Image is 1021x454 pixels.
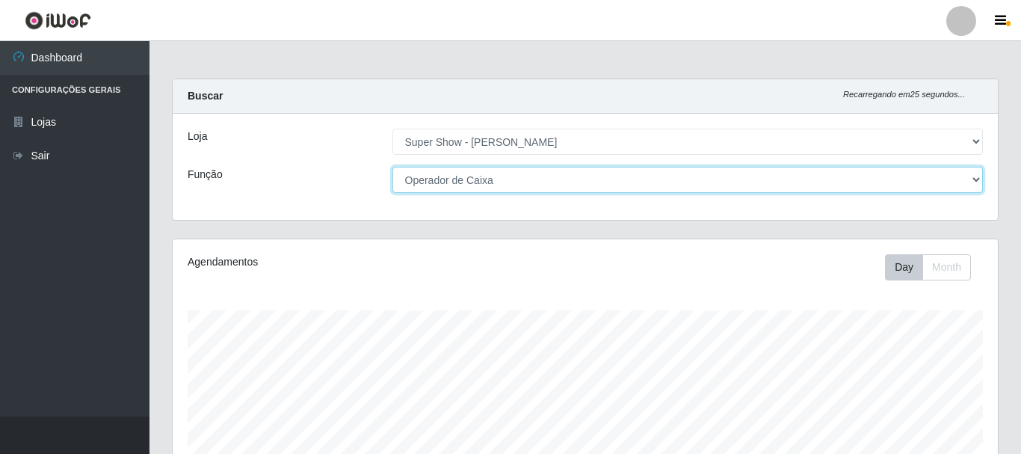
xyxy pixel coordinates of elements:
[188,167,223,182] label: Função
[885,254,923,280] button: Day
[843,90,965,99] i: Recarregando em 25 segundos...
[25,11,91,30] img: CoreUI Logo
[885,254,983,280] div: Toolbar with button groups
[188,254,506,270] div: Agendamentos
[922,254,971,280] button: Month
[188,129,207,144] label: Loja
[188,90,223,102] strong: Buscar
[885,254,971,280] div: First group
